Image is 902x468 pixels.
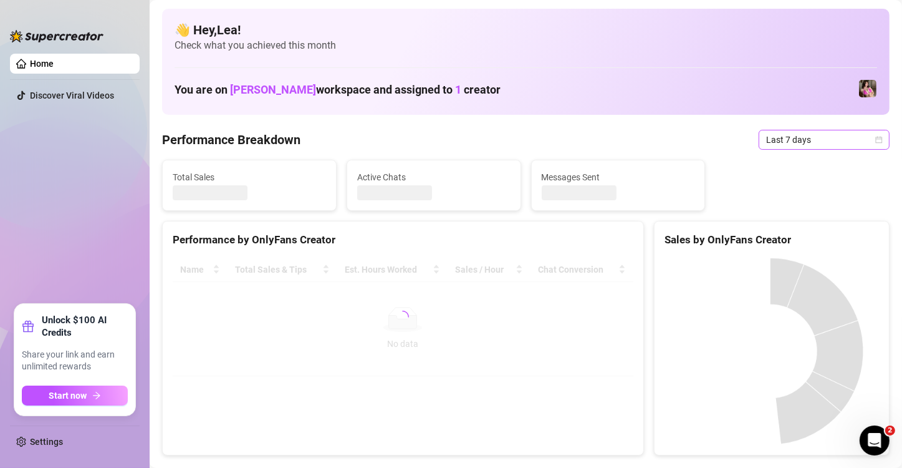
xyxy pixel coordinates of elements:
[162,131,300,149] h4: Performance Breakdown
[357,170,511,184] span: Active Chats
[885,426,895,436] span: 2
[49,391,87,401] span: Start now
[859,80,876,97] img: Nanner
[173,170,326,184] span: Total Sales
[42,314,128,339] strong: Unlock $100 AI Credits
[30,59,54,69] a: Home
[175,21,877,39] h4: 👋 Hey, Lea !
[30,437,63,447] a: Settings
[175,39,877,52] span: Check what you achieved this month
[396,310,410,324] span: loading
[92,391,101,400] span: arrow-right
[230,83,316,96] span: [PERSON_NAME]
[542,170,695,184] span: Messages Sent
[875,136,883,144] span: calendar
[455,83,461,96] span: 1
[22,349,128,373] span: Share your link and earn unlimited rewards
[173,232,633,248] div: Performance by OnlyFans Creator
[175,83,501,97] h1: You are on workspace and assigned to creator
[22,320,34,333] span: gift
[10,30,103,42] img: logo-BBDzfeDw.svg
[766,130,882,149] span: Last 7 days
[860,426,890,456] iframe: Intercom live chat
[665,232,879,248] div: Sales by OnlyFans Creator
[22,386,128,406] button: Start nowarrow-right
[30,90,114,100] a: Discover Viral Videos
